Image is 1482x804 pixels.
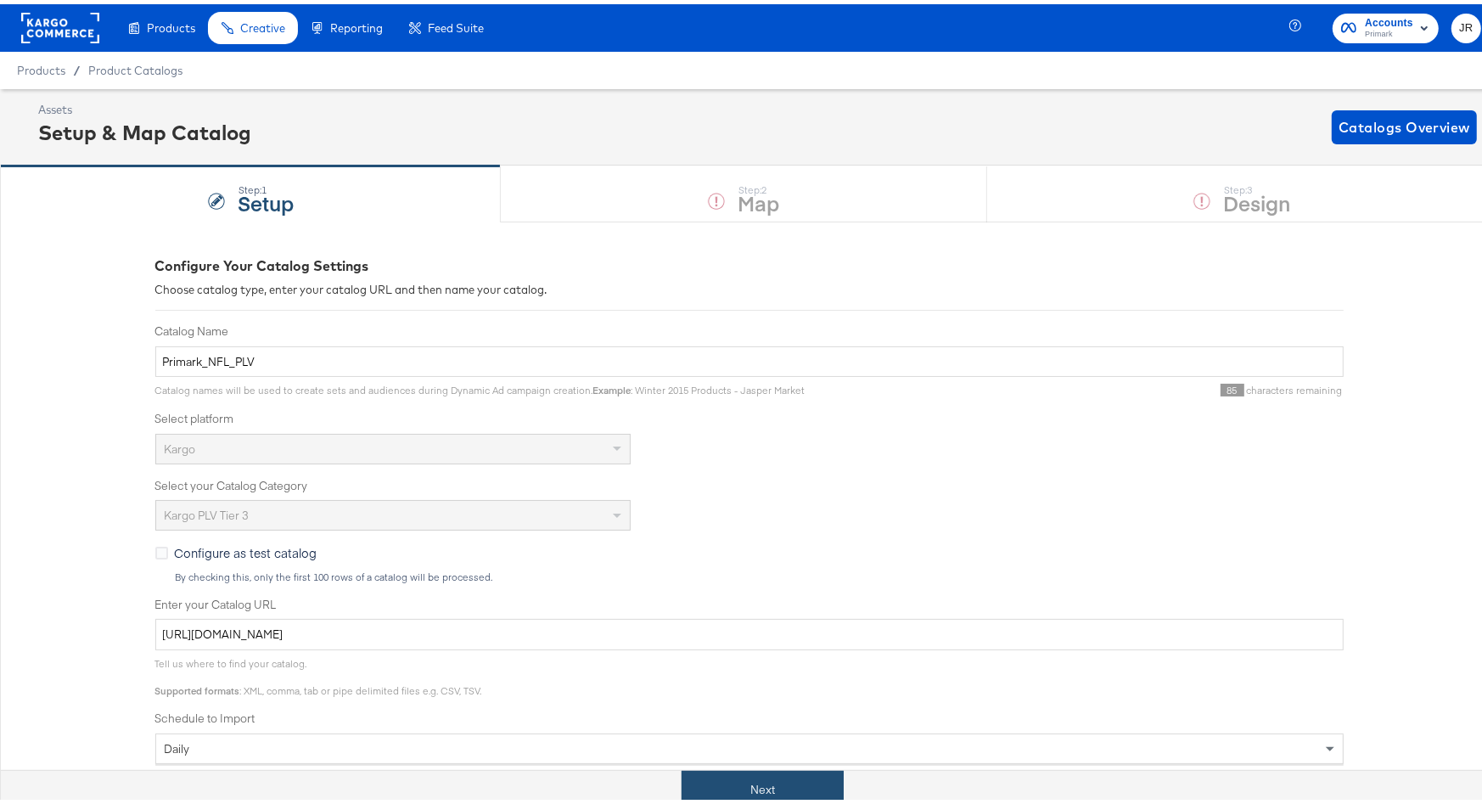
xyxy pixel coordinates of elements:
strong: Example [593,380,632,392]
label: Select platform [155,407,1344,423]
a: Product Catalogs [88,59,182,73]
span: Feed Suite [428,17,484,31]
span: JR [1458,14,1474,34]
button: AccountsPrimark [1333,9,1439,39]
span: Catalogs Overview [1339,111,1470,135]
span: Reporting [330,17,383,31]
div: Step: 1 [238,180,294,192]
div: By checking this, only the first 100 rows of a catalog will be processed. [175,567,1344,579]
span: 85 [1221,380,1244,392]
div: Configure Your Catalog Settings [155,252,1344,272]
strong: Supported formats [155,680,240,693]
div: Assets [38,98,251,114]
div: Setup & Map Catalog [38,114,251,143]
button: Catalogs Overview [1332,106,1477,140]
span: daily [165,737,190,752]
label: Select your Catalog Category [155,474,1344,490]
div: Choose catalog type, enter your catalog URL and then name your catalog. [155,278,1344,294]
input: Enter Catalog URL, e.g. http://www.example.com/products.xml [155,615,1344,646]
button: JR [1451,9,1481,39]
label: Enter your Catalog URL [155,593,1344,609]
div: characters remaining [806,380,1344,393]
span: Configure as test catalog [175,540,317,557]
span: Kargo PLV Tier 3 [165,503,250,519]
span: Products [147,17,195,31]
span: / [65,59,88,73]
span: Creative [240,17,285,31]
span: Primark [1365,24,1413,37]
span: Products [17,59,65,73]
strong: Setup [238,184,294,212]
label: Schedule to Import [155,706,1344,722]
span: Accounts [1365,10,1413,28]
input: Name your catalog e.g. My Dynamic Product Catalog [155,342,1344,374]
span: Kargo [165,437,196,453]
span: Tell us where to find your catalog. : XML, comma, tab or pipe delimited files e.g. CSV, TSV. [155,653,482,693]
span: Catalog names will be used to create sets and audiences during Dynamic Ad campaign creation. : Wi... [155,380,806,392]
label: Catalog Name [155,319,1344,335]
